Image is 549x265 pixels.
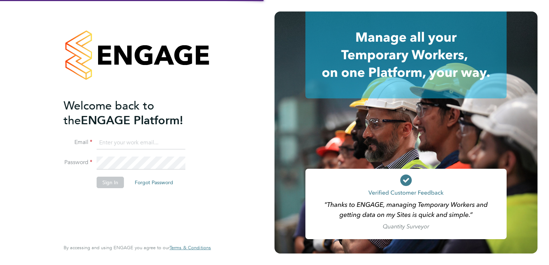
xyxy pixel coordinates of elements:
[64,99,154,127] span: Welcome back to the
[64,139,92,146] label: Email
[64,159,92,166] label: Password
[64,98,204,128] h2: ENGAGE Platform!
[97,136,185,149] input: Enter your work email...
[64,245,211,251] span: By accessing and using ENGAGE you agree to our
[170,245,211,251] a: Terms & Conditions
[97,177,124,188] button: Sign In
[129,177,179,188] button: Forgot Password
